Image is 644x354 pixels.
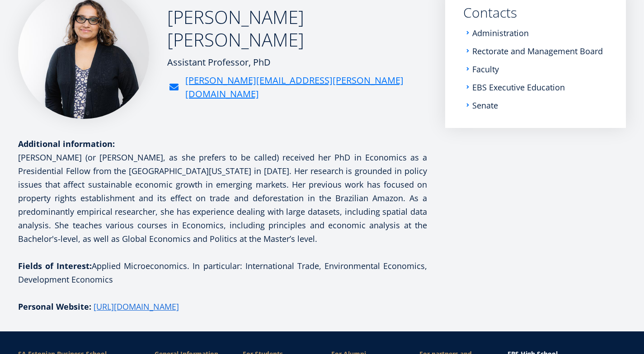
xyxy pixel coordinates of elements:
[472,101,498,110] a: Senate
[463,6,608,19] a: Contacts
[18,301,91,312] strong: Personal Website:
[185,74,427,101] a: [PERSON_NAME][EMAIL_ADDRESS][PERSON_NAME][DOMAIN_NAME]
[167,56,427,69] div: Assistant Professor, PhD
[472,65,499,74] a: Faculty
[94,300,179,313] a: [URL][DOMAIN_NAME]
[18,151,427,245] p: [PERSON_NAME] (or [PERSON_NAME], as she prefers to be called) received her PhD in Economics as a ...
[18,260,92,271] strong: Fields of Interest:
[472,83,565,92] a: EBS Executive Education
[18,259,427,286] p: Applied Microeconomics. In particular: International Trade, Environmental Economics, Development ...
[472,28,529,38] a: Administration
[472,47,603,56] a: Rectorate and Management Board
[167,6,427,51] h2: [PERSON_NAME] [PERSON_NAME]
[18,137,427,151] div: Additional information:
